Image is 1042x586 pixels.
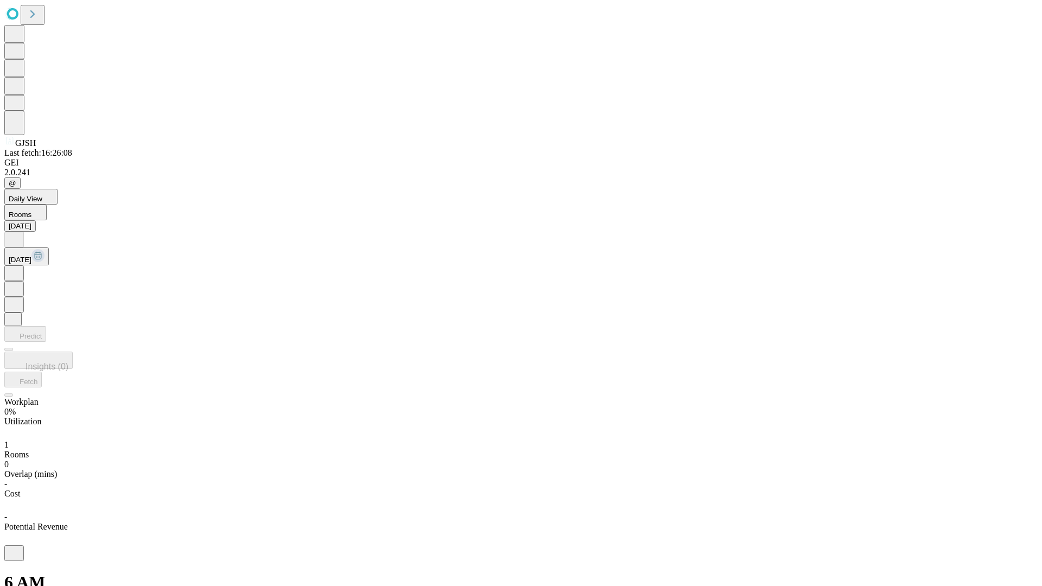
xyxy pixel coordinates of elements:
button: Insights (0) [4,352,73,369]
span: @ [9,179,16,187]
span: Rooms [4,450,29,459]
button: Daily View [4,189,58,205]
button: [DATE] [4,247,49,265]
span: Workplan [4,397,39,406]
div: GEI [4,158,1038,168]
span: [DATE] [9,256,31,264]
span: Last fetch: 16:26:08 [4,148,72,157]
span: Rooms [9,211,31,219]
span: 0 [4,460,9,469]
button: Rooms [4,205,47,220]
span: Overlap (mins) [4,469,57,479]
span: - [4,512,7,521]
span: - [4,479,7,488]
span: Potential Revenue [4,522,68,531]
span: 0% [4,407,16,416]
span: GJSH [15,138,36,148]
button: [DATE] [4,220,36,232]
button: @ [4,177,21,189]
div: 2.0.241 [4,168,1038,177]
span: Utilization [4,417,41,426]
span: Daily View [9,195,42,203]
span: Cost [4,489,20,498]
span: Insights (0) [26,362,68,371]
button: Predict [4,326,46,342]
button: Fetch [4,372,42,387]
span: 1 [4,440,9,449]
